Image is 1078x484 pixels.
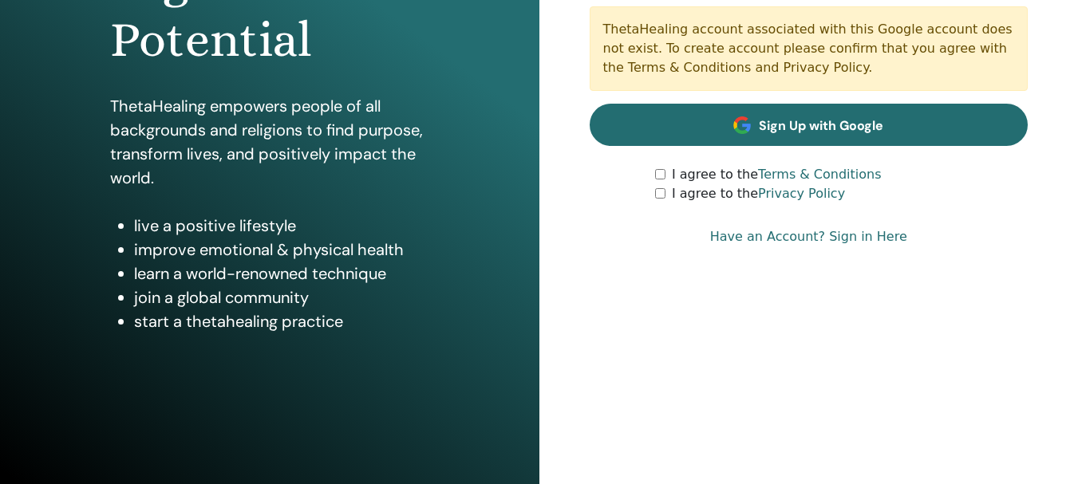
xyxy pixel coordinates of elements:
a: Have an Account? Sign in Here [710,227,907,246]
label: I agree to the [672,165,882,184]
li: live a positive lifestyle [134,214,429,238]
li: join a global community [134,285,429,309]
span: Sign Up with Google [759,117,883,134]
li: learn a world-renowned technique [134,262,429,285]
label: I agree to the [672,184,845,203]
li: improve emotional & physical health [134,238,429,262]
p: ThetaHealing empowers people of all backgrounds and religions to find purpose, transform lives, a... [110,94,429,190]
a: Sign Up with Google [590,104,1029,146]
li: start a thetahealing practice [134,309,429,333]
a: Terms & Conditions [758,167,881,182]
a: Privacy Policy [758,186,845,201]
div: ThetaHealing account associated with this Google account does not exist. To create account please... [590,6,1029,91]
